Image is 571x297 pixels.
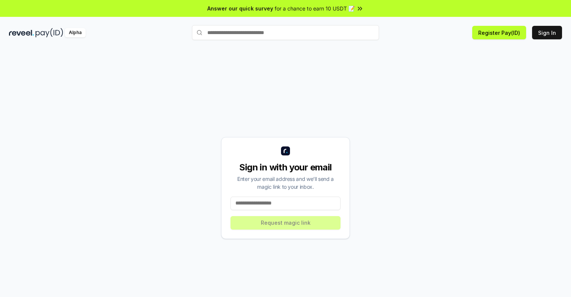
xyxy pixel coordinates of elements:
img: reveel_dark [9,28,34,37]
button: Register Pay(ID) [472,26,526,39]
span: Answer our quick survey [207,4,273,12]
button: Sign In [532,26,562,39]
div: Alpha [65,28,86,37]
div: Sign in with your email [230,161,341,173]
img: pay_id [36,28,63,37]
div: Enter your email address and we’ll send a magic link to your inbox. [230,175,341,191]
span: for a chance to earn 10 USDT 📝 [275,4,355,12]
img: logo_small [281,146,290,155]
